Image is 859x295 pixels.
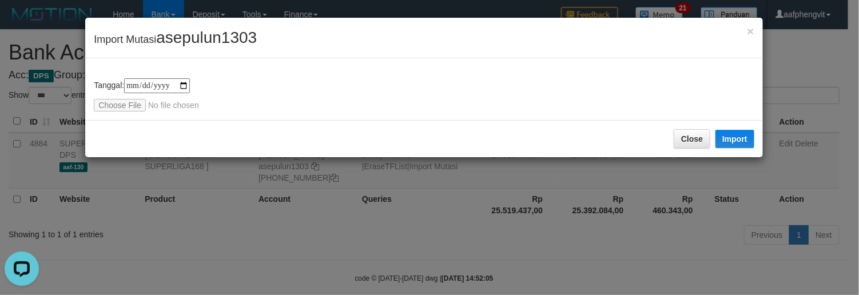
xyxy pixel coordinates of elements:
[156,29,257,46] span: asepulun1303
[94,34,257,45] span: Import Mutasi
[94,78,754,111] div: Tanggal:
[5,5,39,39] button: Open LiveChat chat widget
[747,25,754,38] span: ×
[674,129,710,149] button: Close
[747,25,754,37] button: Close
[715,130,754,148] button: Import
